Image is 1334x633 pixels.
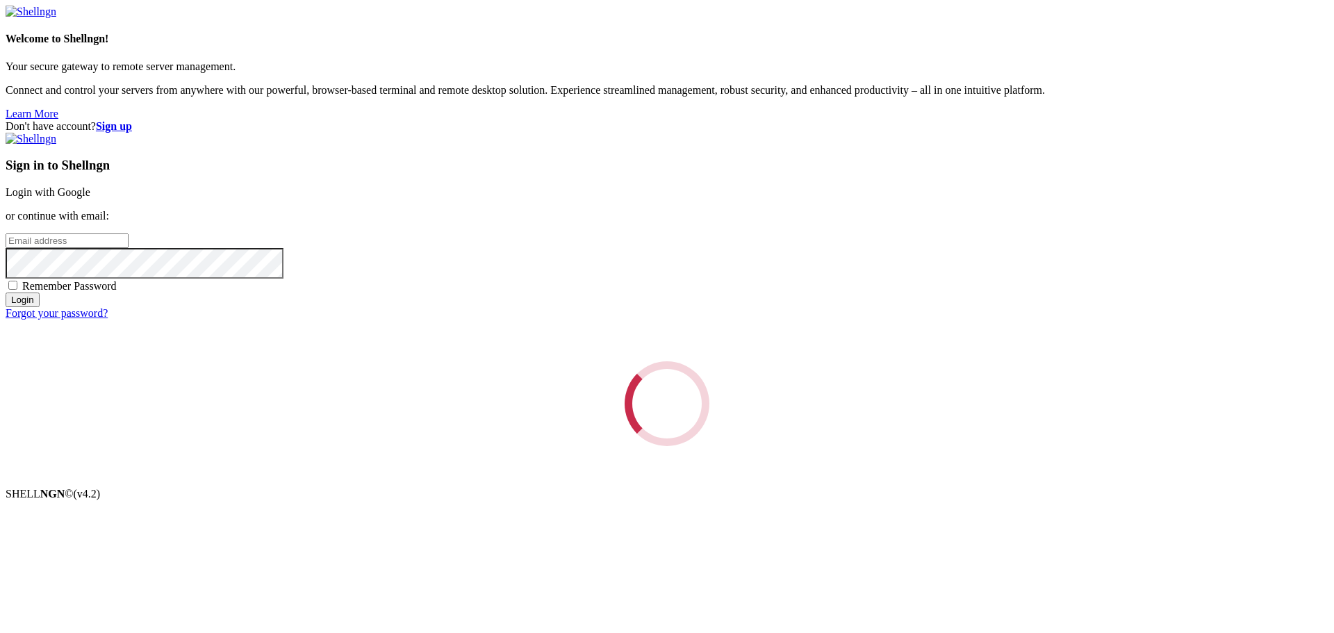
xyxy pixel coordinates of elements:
h3: Sign in to Shellngn [6,158,1328,173]
input: Login [6,293,40,307]
b: NGN [40,488,65,500]
span: 4.2.0 [74,488,101,500]
img: Shellngn [6,133,56,145]
p: or continue with email: [6,210,1328,222]
span: Remember Password [22,280,117,292]
div: Loading... [625,361,709,446]
input: Remember Password [8,281,17,290]
img: Shellngn [6,6,56,18]
p: Connect and control your servers from anywhere with our powerful, browser-based terminal and remo... [6,84,1328,97]
h4: Welcome to Shellngn! [6,33,1328,45]
a: Forgot your password? [6,307,108,319]
a: Sign up [96,120,132,132]
p: Your secure gateway to remote server management. [6,60,1328,73]
a: Login with Google [6,186,90,198]
a: Learn More [6,108,58,120]
input: Email address [6,233,129,248]
span: SHELL © [6,488,100,500]
div: Don't have account? [6,120,1328,133]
